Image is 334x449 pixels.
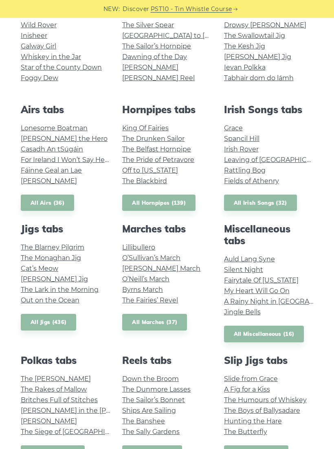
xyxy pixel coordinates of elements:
a: O’Neill’s March [122,275,169,283]
a: The Lark in the Morning [21,286,99,293]
a: [GEOGRAPHIC_DATA] to [GEOGRAPHIC_DATA] [122,32,272,39]
a: My Heart Will Go On [224,287,290,295]
a: Fields of Athenry [224,177,279,185]
a: The Humours of Whiskey [224,396,307,404]
a: O’Sullivan’s March [122,254,180,262]
a: [PERSON_NAME] in the [PERSON_NAME] [21,407,156,414]
a: Off to [US_STATE] [122,166,178,174]
a: The Dunmore Lasses [122,385,191,393]
a: The Pride of Petravore [122,156,194,164]
h2: Airs tabs [21,104,110,116]
a: Cat’s Meow [21,265,58,272]
a: Britches Full of Stitches [21,396,98,404]
span: NEW: [103,4,120,14]
a: The Monaghan Jig [21,254,81,262]
a: Fáinne Geal an Lae [21,166,82,174]
h2: Slip Jigs tabs [224,355,313,366]
h2: Reels tabs [122,355,211,366]
a: Fairytale Of [US_STATE] [224,276,299,284]
a: Grace [224,124,243,132]
a: [PERSON_NAME] [21,417,77,425]
a: Wild Rover [21,21,57,29]
span: Discover [123,4,149,14]
a: The Swallowtail Jig [224,32,285,39]
a: Foggy Dew [21,74,58,82]
a: The Blarney Pilgrim [21,243,84,251]
a: Spancil Hill [224,135,259,142]
a: All Airs (36) [21,195,74,211]
a: Irish Rover [224,145,259,153]
a: [PERSON_NAME] Jig [224,53,291,61]
a: Whiskey in the Jar [21,53,81,61]
a: The Rakes of Mallow [21,385,87,393]
a: All Hornpipes (139) [122,195,196,211]
a: The Sailor’s Hornpipe [122,42,191,50]
a: The Belfast Hornpipe [122,145,191,153]
h2: Miscellaneous tabs [224,223,313,247]
a: Hunting the Hare [224,417,282,425]
h2: Hornpipes tabs [122,104,211,116]
a: [PERSON_NAME] Jig [21,275,88,283]
a: The Siege of [GEOGRAPHIC_DATA] [21,428,132,436]
a: [PERSON_NAME] March [122,265,200,272]
h2: Polkas tabs [21,355,110,366]
a: The Butterfly [224,428,267,436]
a: [PERSON_NAME] the Hero [21,135,108,142]
a: [PERSON_NAME] [122,64,178,71]
a: Inisheer [21,32,47,39]
a: Lonesome Boatman [21,124,88,132]
a: Tabhair dom do lámh [224,74,294,82]
a: Drowsy [PERSON_NAME] [224,21,306,29]
a: Silent Night [224,266,263,274]
a: Auld Lang Syne [224,255,275,263]
a: The Blackbird [122,177,167,185]
a: A Fig for a Kiss [224,385,270,393]
a: The Silver Spear [122,21,174,29]
a: Out on the Ocean [21,296,79,304]
a: Casadh An tSúgáin [21,145,83,153]
a: King Of Fairies [122,124,169,132]
a: All Jigs (436) [21,314,76,331]
a: The Sailor’s Bonnet [122,396,185,404]
a: The Fairies’ Revel [122,296,178,304]
a: Ievan Polkka [224,64,266,71]
a: Lillibullero [122,243,155,251]
a: For Ireland I Won’t Say Her Name [21,156,129,164]
a: [PERSON_NAME] Reel [122,74,195,82]
h2: Jigs tabs [21,223,110,235]
a: [PERSON_NAME] [21,177,77,185]
a: The [PERSON_NAME] [21,375,91,383]
a: The Drunken Sailor [122,135,185,142]
a: Ships Are Sailing [122,407,176,414]
a: PST10 - Tin Whistle Course [151,4,232,14]
a: Slide from Grace [224,375,278,383]
a: Galway Girl [21,42,56,50]
a: The Sally Gardens [122,428,180,436]
h2: Irish Songs tabs [224,104,313,116]
a: Byrns March [122,286,163,293]
a: All Marches (37) [122,314,187,331]
a: Star of the County Down [21,64,102,71]
a: The Kesh Jig [224,42,265,50]
a: The Banshee [122,417,165,425]
a: Rattling Bog [224,166,266,174]
h2: Marches tabs [122,223,211,235]
a: Dawning of the Day [122,53,187,61]
a: Down the Broom [122,375,179,383]
a: Jingle Bells [224,308,261,316]
a: The Boys of Ballysadare [224,407,300,414]
a: Leaving of [GEOGRAPHIC_DATA] [224,156,329,164]
a: All Irish Songs (32) [224,195,297,211]
a: All Miscellaneous (16) [224,326,304,342]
